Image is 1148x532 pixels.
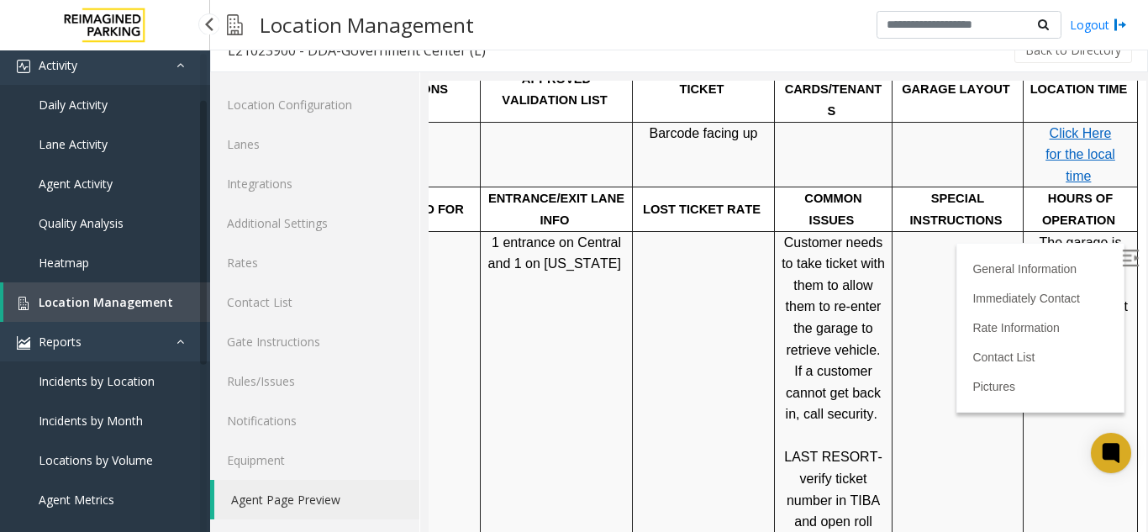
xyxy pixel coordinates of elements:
span: Customer needs to take ticket with them to allow them to re-enter the garage to retrieve vehicle.... [353,155,456,341]
span: Incidents by Month [39,413,143,429]
a: General Information [544,182,648,195]
span: Locations by Volume [39,452,153,468]
h3: Location Management [251,4,482,45]
span: Agent Metrics [39,492,114,508]
div: L21023900 - DDA-Government Center (L) [228,40,486,61]
span: TICKET [251,2,296,15]
a: Click Here for the local time [617,45,687,103]
span: Reports [39,334,82,350]
span: Daily Activity [39,97,108,113]
a: Notifications [210,401,419,440]
span: ENTRANCE/EXIT LANE INFO [60,111,196,146]
span: Incidents by Location [39,373,155,389]
span: LOST TICKET RATE [214,122,332,135]
a: Immediately Contact [544,211,651,224]
button: Back to Directory [1014,38,1132,63]
span: LOCATION TIME [602,2,699,15]
span: verify ticket number in TIBA and open roll down door to let customer in. [357,391,453,491]
span: HOURS OF OPERATION [613,111,687,146]
a: Integrations [210,164,419,203]
span: GARAGE LAYOUT [473,2,582,15]
a: Rates [210,243,419,282]
a: Rules/Issues [210,361,419,401]
a: Agent Page Preview [214,480,419,519]
span: Heatmap [39,255,89,271]
img: pageIcon [227,4,243,45]
span: Quality Analysis [39,215,124,231]
a: Additional Settings [210,203,419,243]
span: The garage is 24/7 with security 24/5 and when event warrant, [DATE]. [604,155,699,277]
img: 'icon' [17,297,30,310]
a: Location Configuration [210,85,419,124]
a: Contact List [210,282,419,322]
span: Barcode facing up [221,45,329,60]
img: logout [1114,16,1127,34]
img: 'icon' [17,336,30,350]
a: Equipment [210,440,419,480]
a: Location Management [3,282,210,322]
span: LAST RESORT- [355,369,453,383]
span: 1 entrance on Central and 1 on [US_STATE] [60,155,192,191]
img: 'icon' [17,60,30,73]
span: Location Management [39,294,173,310]
a: Pictures [544,299,587,313]
a: Contact List [544,270,606,283]
a: Logout [1070,16,1127,34]
span: COMMON ISSUES [376,111,433,146]
span: SPECIAL INSTRUCTIONS [482,111,574,146]
a: Rate Information [544,240,631,254]
img: Open/Close Sidebar Menu [693,169,710,186]
a: Gate Instructions [210,322,419,361]
span: Activity [39,57,77,73]
a: Lanes [210,124,419,164]
span: Lane Activity [39,136,108,152]
span: Agent Activity [39,176,113,192]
